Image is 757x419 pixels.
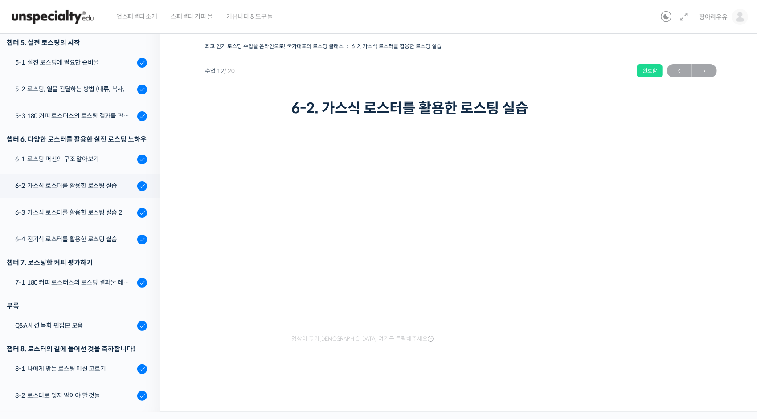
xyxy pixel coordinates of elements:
[115,282,171,305] a: 설정
[3,282,59,305] a: 홈
[28,296,33,303] span: 홈
[138,296,148,303] span: 설정
[82,296,92,303] span: 대화
[59,282,115,305] a: 대화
